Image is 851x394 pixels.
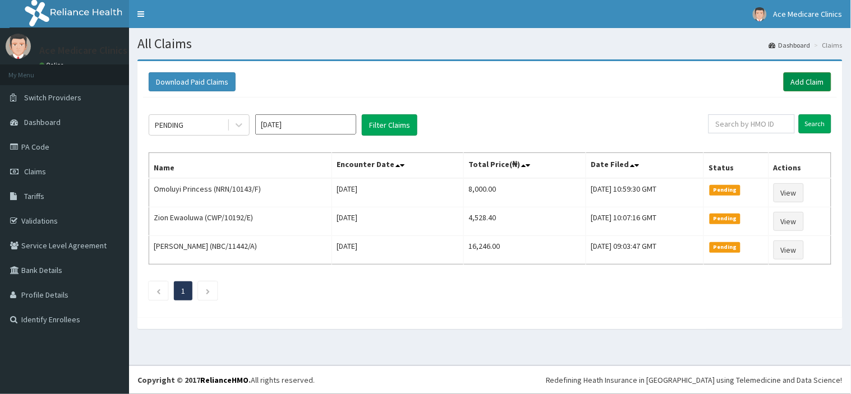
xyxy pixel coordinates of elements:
th: Actions [769,153,831,179]
a: Dashboard [769,40,811,50]
a: Next page [205,286,210,296]
td: Zion Ewaoluwa (CWP/10192/E) [149,207,332,236]
th: Total Price(₦) [464,153,586,179]
h1: All Claims [137,36,843,51]
a: Add Claim [784,72,831,91]
td: [DATE] [332,178,464,207]
td: 8,000.00 [464,178,586,207]
span: Pending [710,185,740,195]
strong: Copyright © 2017 . [137,375,251,385]
li: Claims [812,40,843,50]
span: Ace Medicare Clinics [774,9,843,19]
img: User Image [753,7,767,21]
th: Encounter Date [332,153,464,179]
span: Dashboard [24,117,61,127]
input: Search by HMO ID [709,114,795,133]
span: Claims [24,166,46,177]
p: Ace Medicare Clinics [39,45,127,55]
a: RelianceHMO [200,375,249,385]
th: Date Filed [586,153,704,179]
td: 4,528.40 [464,207,586,236]
div: Redefining Heath Insurance in [GEOGRAPHIC_DATA] using Telemedicine and Data Science! [546,374,843,386]
a: View [774,212,804,231]
td: [PERSON_NAME] (NBC/11442/A) [149,236,332,265]
button: Filter Claims [362,114,417,136]
span: Pending [710,242,740,252]
td: [DATE] 09:03:47 GMT [586,236,704,265]
img: User Image [6,34,31,59]
td: [DATE] 10:59:30 GMT [586,178,704,207]
td: [DATE] [332,236,464,265]
div: PENDING [155,119,183,131]
a: Page 1 is your current page [181,286,185,296]
th: Name [149,153,332,179]
span: Tariffs [24,191,44,201]
input: Search [799,114,831,133]
button: Download Paid Claims [149,72,236,91]
td: Omoluyi Princess (NRN/10143/F) [149,178,332,207]
td: [DATE] 10:07:16 GMT [586,207,704,236]
td: 16,246.00 [464,236,586,265]
a: Online [39,61,66,69]
a: View [774,183,804,202]
span: Switch Providers [24,92,81,103]
a: Previous page [156,286,161,296]
th: Status [704,153,769,179]
span: Pending [710,214,740,224]
a: View [774,240,804,259]
td: [DATE] [332,207,464,236]
input: Select Month and Year [255,114,356,135]
footer: All rights reserved. [129,365,851,394]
